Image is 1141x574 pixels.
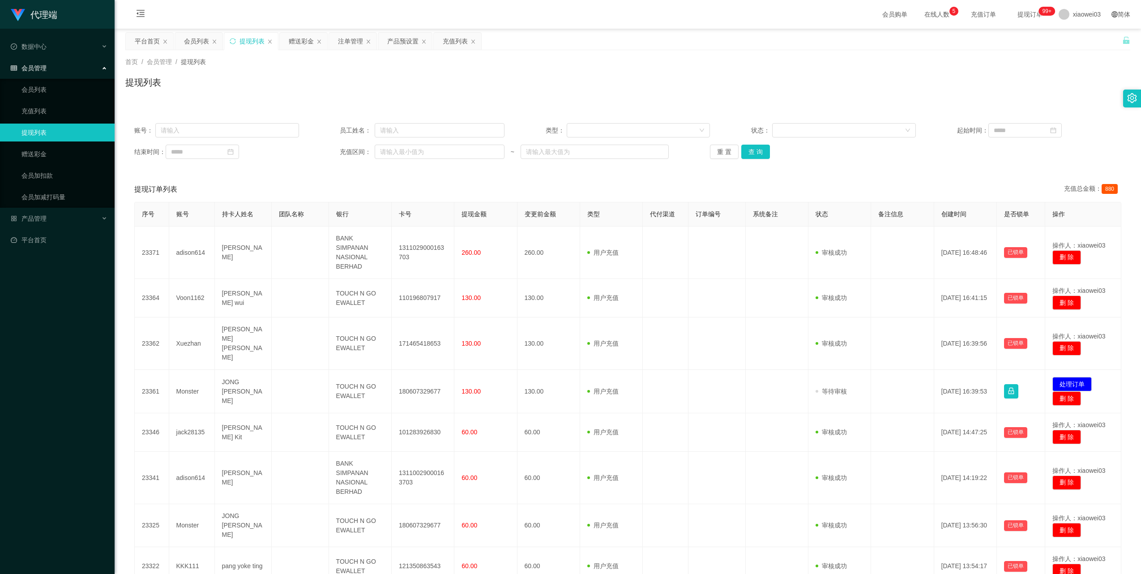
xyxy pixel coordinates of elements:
h1: 提现列表 [125,76,161,89]
td: TOUCH N GO EWALLET [329,504,392,547]
button: 已锁单 [1004,472,1027,483]
div: 注单管理 [338,33,363,50]
td: 23325 [135,504,169,547]
td: TOUCH N GO EWALLET [329,413,392,452]
td: 60.00 [517,504,580,547]
td: 60.00 [517,413,580,452]
td: [DATE] 16:48:46 [934,227,997,279]
span: 创建时间 [941,210,966,218]
td: adison614 [169,227,215,279]
button: 删 除 [1052,475,1081,490]
button: 已锁单 [1004,427,1027,438]
span: 状态 [816,210,828,218]
span: 起始时间： [957,126,988,135]
td: adison614 [169,452,215,504]
span: 充值区间： [340,147,374,157]
span: 在线人数 [920,11,954,17]
td: TOUCH N GO EWALLET [329,317,392,370]
button: 重 置 [710,145,739,159]
span: 账号 [176,210,189,218]
span: 会员管理 [147,58,172,65]
i: 图标: close [421,39,427,44]
div: 充值总金额： [1064,184,1121,195]
span: 是否锁单 [1004,210,1029,218]
td: 23361 [135,370,169,413]
button: 删 除 [1052,523,1081,537]
div: 平台首页 [135,33,160,50]
td: 180607329677 [392,504,454,547]
i: 图标: menu-fold [125,0,156,29]
span: 员工姓名： [340,126,374,135]
span: 首页 [125,58,138,65]
a: 赠送彩金 [21,145,107,163]
span: 审核成功 [816,294,847,301]
i: 图标: sync [230,38,236,44]
span: 操作 [1052,210,1065,218]
div: 会员列表 [184,33,209,50]
button: 图标: lock [1004,384,1018,398]
span: 审核成功 [816,562,847,570]
a: 提现列表 [21,124,107,141]
span: 持卡人姓名 [222,210,253,218]
span: 审核成功 [816,428,847,436]
span: 60.00 [462,428,477,436]
span: 60.00 [462,474,477,481]
input: 请输入最小值为 [375,145,504,159]
span: 充值订单 [966,11,1000,17]
p: 5 [952,7,955,16]
span: 操作人：xiaowei03 [1052,467,1105,474]
td: 13110029000163703 [392,452,454,504]
i: 图标: close [162,39,168,44]
span: 审核成功 [816,340,847,347]
input: 请输入 [155,123,299,137]
div: 赠送彩金 [289,33,314,50]
span: 提现订单 [1013,11,1047,17]
i: 图标: down [905,128,910,134]
i: 图标: calendar [1050,127,1056,133]
span: 会员管理 [11,64,47,72]
a: 代理端 [11,11,57,18]
button: 已锁单 [1004,561,1027,572]
span: 操作人：xiaowei03 [1052,514,1105,522]
sup: 1212 [1039,7,1055,16]
td: TOUCH N GO EWALLET [329,370,392,413]
span: 账号： [134,126,155,135]
i: 图标: down [699,128,705,134]
span: 团队名称 [279,210,304,218]
td: [DATE] 16:41:15 [934,279,997,317]
span: 类型 [587,210,600,218]
td: [PERSON_NAME] [215,452,272,504]
i: 图标: close [212,39,217,44]
td: 23371 [135,227,169,279]
span: 用户充值 [587,474,619,481]
a: 充值列表 [21,102,107,120]
span: 订单编号 [696,210,721,218]
td: Monster [169,504,215,547]
td: 110196807917 [392,279,454,317]
div: 提现列表 [239,33,265,50]
td: TOUCH N GO EWALLET [329,279,392,317]
span: 提现金额 [462,210,487,218]
span: 提现订单列表 [134,184,177,195]
td: [DATE] 13:56:30 [934,504,997,547]
span: 审核成功 [816,522,847,529]
td: [PERSON_NAME] [PERSON_NAME] [215,317,272,370]
span: 130.00 [462,294,481,301]
td: JONG [PERSON_NAME] [215,370,272,413]
i: 图标: setting [1127,93,1137,103]
input: 请输入最大值为 [521,145,669,159]
div: 产品预设置 [387,33,419,50]
td: BANK SIMPANAN NASIONAL BERHAD [329,452,392,504]
td: 1311029000163703 [392,227,454,279]
i: 图标: close [316,39,322,44]
span: 变更前金额 [525,210,556,218]
td: 130.00 [517,317,580,370]
span: 880 [1102,184,1118,194]
span: 用户充值 [587,294,619,301]
td: jack28135 [169,413,215,452]
td: 23346 [135,413,169,452]
span: 类型： [546,126,567,135]
td: [PERSON_NAME] [215,227,272,279]
span: 审核成功 [816,249,847,256]
span: 提现列表 [181,58,206,65]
